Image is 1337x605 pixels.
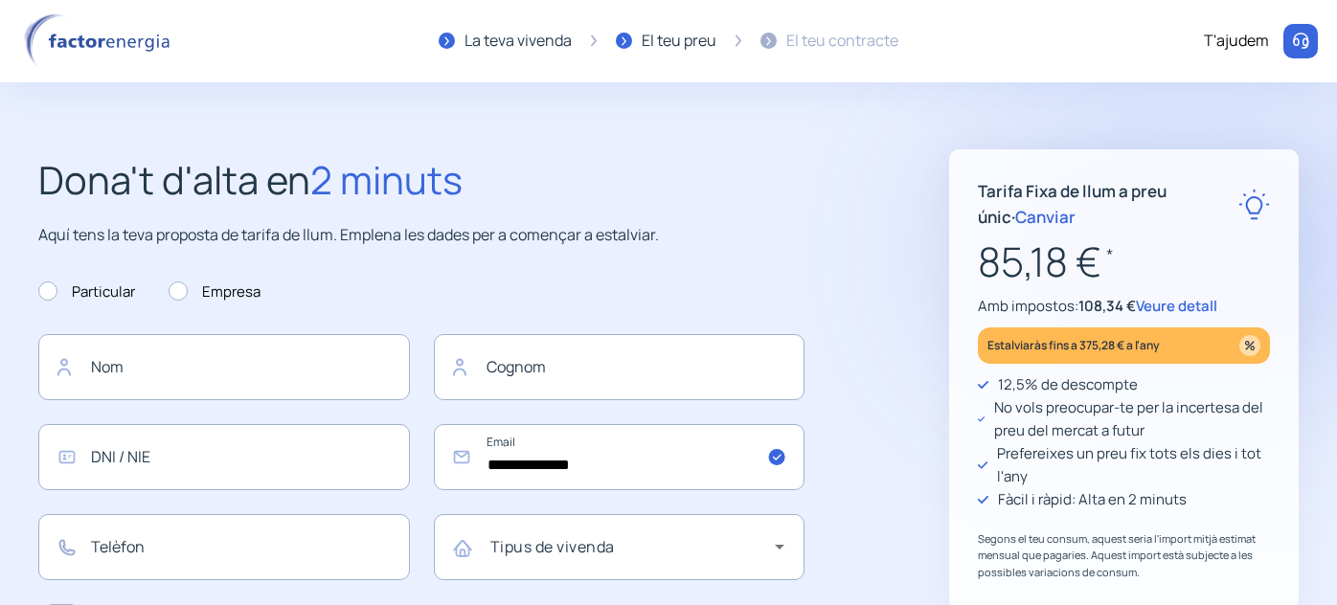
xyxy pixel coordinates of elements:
[997,442,1270,488] p: Prefereixes un preu fix tots els dies i tot l'any
[998,373,1138,396] p: 12,5% de descompte
[1204,29,1269,54] div: T'ajudem
[978,178,1238,230] p: Tarifa Fixa de llum a preu únic ·
[310,153,463,206] span: 2 minuts
[978,530,1270,581] p: Segons el teu consum, aquest seria l'import mitjà estimat mensual que pagaries. Aquest import est...
[998,488,1187,511] p: Fàcil i ràpid: Alta en 2 minuts
[19,13,182,69] img: logo factor
[642,29,716,54] div: El teu preu
[786,29,898,54] div: El teu contracte
[169,280,261,303] label: Empresa
[1078,296,1136,316] span: 108,34 €
[1136,296,1217,316] span: Veure detall
[1239,335,1260,356] img: percentage_icon.svg
[978,295,1270,318] p: Amb impostos:
[465,29,572,54] div: La teva vivenda
[987,334,1160,356] p: Estalviaràs fins a 375,28 € a l'any
[1238,189,1270,220] img: rate-E.svg
[1015,206,1076,228] span: Canviar
[978,230,1270,294] p: 85,18 €
[1291,32,1310,51] img: llamar
[38,223,804,248] p: Aquí tens la teva proposta de tarifa de llum. Emplena les dades per a començar a estalviar.
[38,149,804,211] h2: Dona't d'alta en
[490,536,615,557] mat-label: Tipus de vivenda
[38,280,135,303] label: Particular
[994,396,1270,442] p: No vols preocupar-te per la incertesa del preu del mercat a futur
